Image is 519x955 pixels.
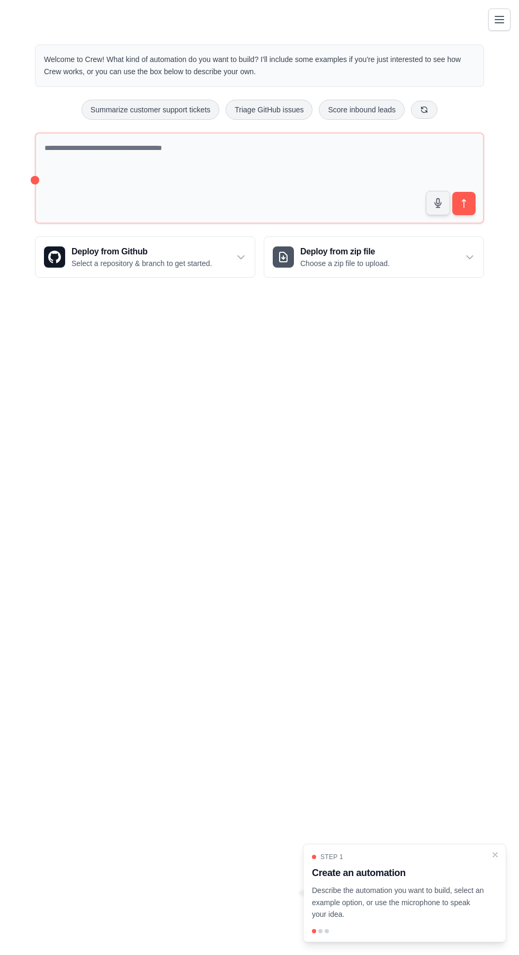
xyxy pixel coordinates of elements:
[44,54,475,78] p: Welcome to Crew! What kind of automation do you want to build? I'll include some examples if you'...
[226,100,312,120] button: Triage GitHub issues
[82,100,219,120] button: Summarize customer support tickets
[320,853,343,861] span: Step 1
[71,245,212,258] h3: Deploy from Github
[300,258,390,269] p: Choose a zip file to upload.
[466,904,519,955] iframe: Chat Widget
[319,100,405,120] button: Score inbound leads
[312,885,485,921] p: Describe the automation you want to build, select an example option, or use the microphone to spe...
[312,865,485,880] h3: Create an automation
[488,8,511,31] button: Toggle navigation
[71,258,212,269] p: Select a repository & branch to get started.
[300,245,390,258] h3: Deploy from zip file
[491,851,499,859] button: Close walkthrough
